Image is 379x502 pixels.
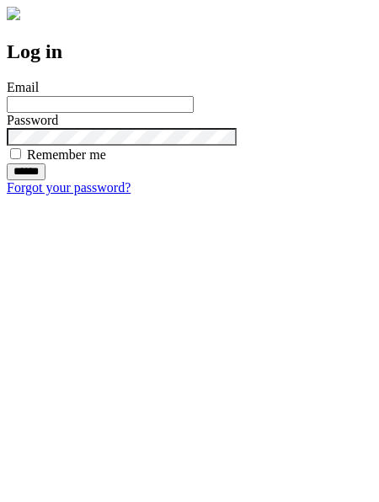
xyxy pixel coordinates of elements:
a: Forgot your password? [7,180,131,195]
h2: Log in [7,40,372,63]
label: Password [7,113,58,127]
label: Email [7,80,39,94]
label: Remember me [27,147,106,162]
img: logo-4e3dc11c47720685a147b03b5a06dd966a58ff35d612b21f08c02c0306f2b779.png [7,7,20,20]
